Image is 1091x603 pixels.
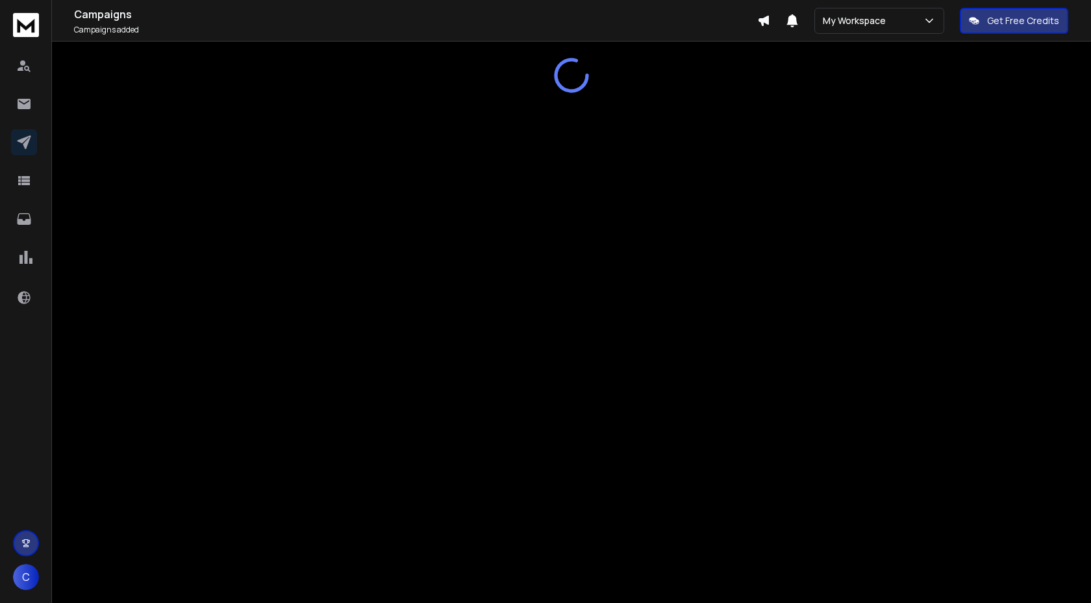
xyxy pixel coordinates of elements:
button: C [13,564,39,590]
button: Get Free Credits [960,8,1068,34]
h1: Campaigns [74,6,757,22]
p: Campaigns added [74,25,757,35]
img: logo [13,13,39,37]
p: Get Free Credits [987,14,1059,27]
p: My Workspace [823,14,891,27]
